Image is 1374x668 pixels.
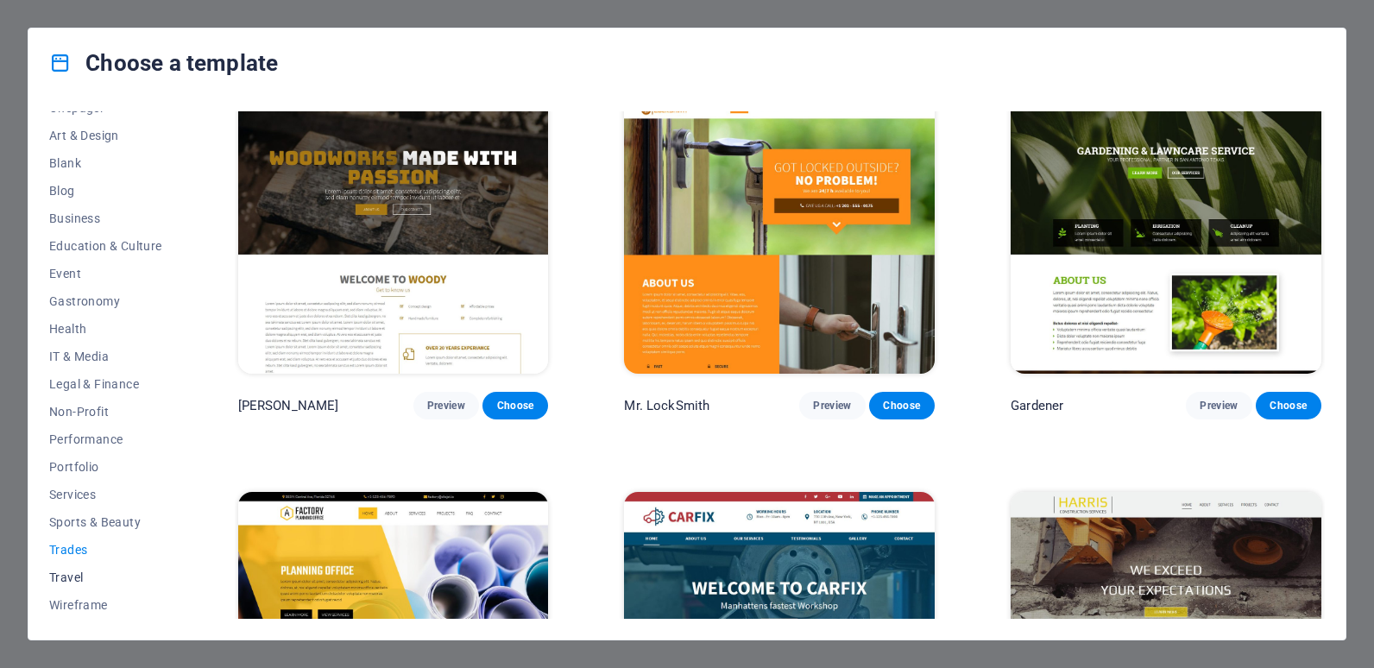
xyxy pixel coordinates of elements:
span: Non-Profit [49,405,162,419]
img: Woody [238,87,549,373]
span: Portfolio [49,460,162,474]
button: Choose [1256,392,1321,419]
span: Preview [427,399,465,413]
span: Gastronomy [49,294,162,308]
span: Choose [883,399,921,413]
span: Sports & Beauty [49,515,162,529]
img: Gardener [1011,87,1321,373]
span: Performance [49,432,162,446]
span: Legal & Finance [49,377,162,391]
span: Art & Design [49,129,162,142]
span: Choose [496,399,534,413]
span: Blank [49,156,162,170]
button: Education & Culture [49,232,162,260]
button: Business [49,205,162,232]
span: Choose [1270,399,1308,413]
span: Business [49,211,162,225]
p: Mr. LockSmith [624,397,709,414]
h4: Choose a template [49,49,278,77]
span: Event [49,267,162,280]
button: Event [49,260,162,287]
span: Wireframe [49,598,162,612]
button: Portfolio [49,453,162,481]
button: Choose [869,392,935,419]
span: Education & Culture [49,239,162,253]
button: Blog [49,177,162,205]
button: Services [49,481,162,508]
button: Travel [49,564,162,591]
button: Blank [49,149,162,177]
button: Legal & Finance [49,370,162,398]
span: Preview [813,399,851,413]
button: Health [49,315,162,343]
button: Gastronomy [49,287,162,315]
button: Choose [482,392,548,419]
span: Health [49,322,162,336]
button: Preview [1186,392,1251,419]
p: [PERSON_NAME] [238,397,339,414]
p: Gardener [1011,397,1063,414]
span: Travel [49,570,162,584]
span: IT & Media [49,350,162,363]
button: Performance [49,425,162,453]
button: Non-Profit [49,398,162,425]
button: Sports & Beauty [49,508,162,536]
button: Preview [413,392,479,419]
button: IT & Media [49,343,162,370]
span: Blog [49,184,162,198]
span: Preview [1200,399,1238,413]
span: Services [49,488,162,501]
button: Trades [49,536,162,564]
button: Wireframe [49,591,162,619]
img: Mr. LockSmith [624,87,935,373]
button: Art & Design [49,122,162,149]
span: Trades [49,543,162,557]
button: Preview [799,392,865,419]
